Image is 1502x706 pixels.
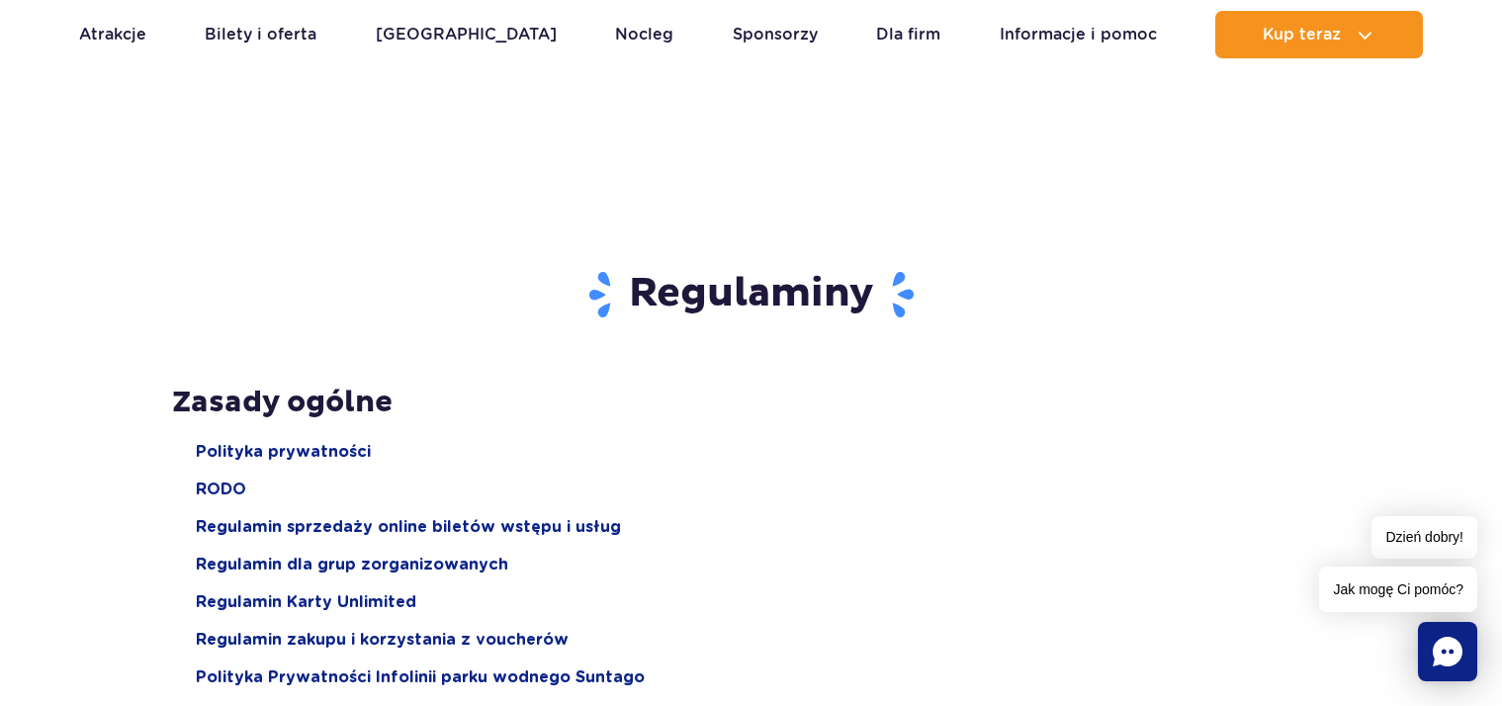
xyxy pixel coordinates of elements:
[172,384,1330,421] h2: Zasady ogólne
[205,11,316,58] a: Bilety i oferta
[1215,11,1423,58] button: Kup teraz
[196,479,246,500] a: RODO
[172,269,1330,320] h1: Regulaminy
[1263,26,1341,44] span: Kup teraz
[1418,622,1477,681] div: Chat
[1319,567,1477,612] span: Jak mogę Ci pomóc?
[196,516,621,538] a: Regulamin sprzedaży online biletów wstępu i usług
[615,11,673,58] a: Nocleg
[196,629,569,651] a: Regulamin zakupu i korzystania z voucherów
[733,11,818,58] a: Sponsorzy
[196,441,371,463] a: Polityka prywatności
[196,554,508,575] a: Regulamin dla grup zorganizowanych
[196,591,416,613] a: Regulamin Karty Unlimited
[876,11,940,58] a: Dla firm
[1000,11,1157,58] a: Informacje i pomoc
[196,666,645,688] a: Polityka Prywatności Infolinii parku wodnego Suntago
[79,11,146,58] a: Atrakcje
[376,11,557,58] a: [GEOGRAPHIC_DATA]
[1371,516,1477,559] span: Dzień dobry!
